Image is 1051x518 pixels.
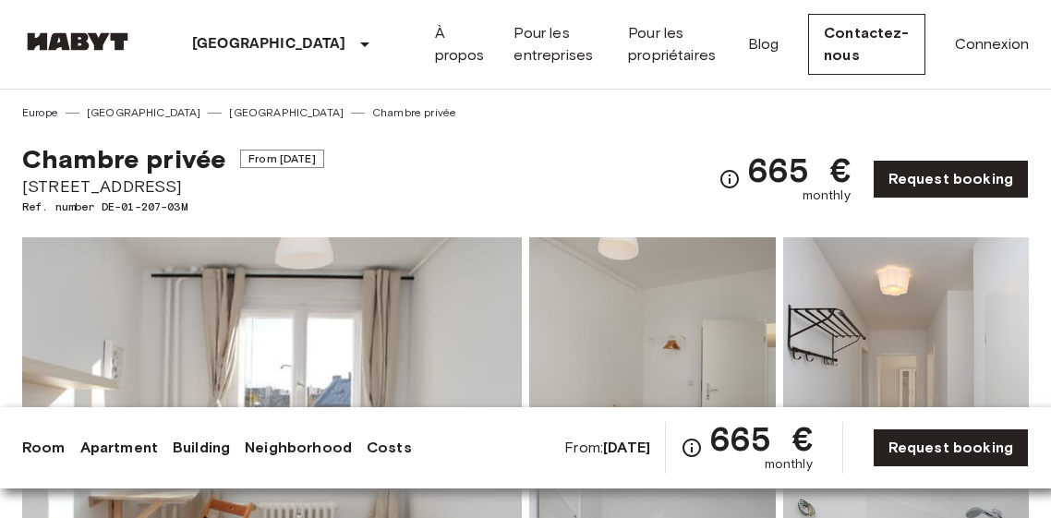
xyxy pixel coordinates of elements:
[603,439,650,456] b: [DATE]
[628,22,718,66] a: Pour les propriétaires
[873,428,1029,467] a: Request booking
[783,237,1030,479] img: Picture of unit DE-01-207-03M
[22,104,58,121] a: Europe
[22,175,324,199] span: [STREET_ADDRESS]
[529,237,776,479] img: Picture of unit DE-01-207-03M
[22,437,66,459] a: Room
[719,168,741,190] svg: Check cost overview for full price breakdown. Please note that discounts apply to new joiners onl...
[564,438,650,458] span: From:
[229,104,344,121] a: [GEOGRAPHIC_DATA]
[765,455,813,474] span: monthly
[808,14,925,75] a: Contactez-nous
[513,22,598,66] a: Pour les entreprises
[748,153,851,187] span: 665 €
[22,199,324,215] span: Ref. number DE-01-207-03M
[367,437,412,459] a: Costs
[240,150,324,168] span: From [DATE]
[955,33,1029,55] a: Connexion
[87,104,201,121] a: [GEOGRAPHIC_DATA]
[710,422,813,455] span: 665 €
[748,33,779,55] a: Blog
[681,437,703,459] svg: Check cost overview for full price breakdown. Please note that discounts apply to new joiners onl...
[803,187,851,205] span: monthly
[873,160,1029,199] a: Request booking
[435,22,485,66] a: À propos
[192,33,346,55] p: [GEOGRAPHIC_DATA]
[245,437,352,459] a: Neighborhood
[22,32,133,51] img: Habyt
[173,437,230,459] a: Building
[372,104,456,121] a: Chambre privée
[80,437,158,459] a: Apartment
[22,143,225,175] span: Chambre privée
